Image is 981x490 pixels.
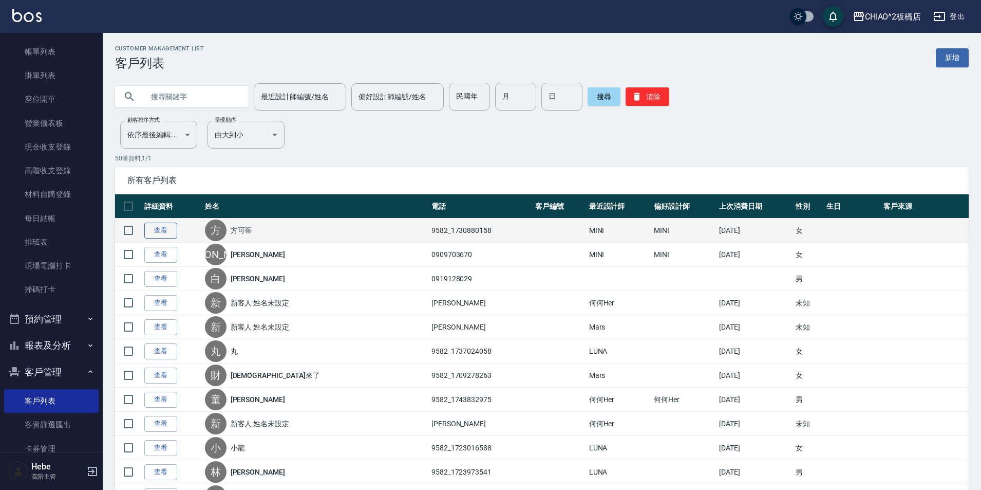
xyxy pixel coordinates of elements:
[793,436,824,460] td: 女
[429,412,533,436] td: [PERSON_NAME]
[716,291,793,315] td: [DATE]
[651,243,716,267] td: MINI
[120,121,197,149] div: 依序最後編輯時間
[824,194,881,219] th: 生日
[144,368,177,384] a: 查看
[205,389,227,410] div: 童
[587,315,652,339] td: Mars
[144,83,240,111] input: 搜尋關鍵字
[793,412,824,436] td: 未知
[793,267,824,291] td: 男
[4,413,99,437] a: 客資篩選匯出
[716,436,793,460] td: [DATE]
[4,135,99,159] a: 現金收支登錄
[587,243,652,267] td: MINI
[587,412,652,436] td: 何何Her
[793,339,824,364] td: 女
[4,332,99,359] button: 報表及分析
[142,194,202,219] th: 詳細資料
[215,116,236,124] label: 呈現順序
[651,219,716,243] td: MINI
[202,194,429,219] th: 姓名
[4,389,99,413] a: 客戶列表
[793,315,824,339] td: 未知
[716,412,793,436] td: [DATE]
[231,249,285,260] a: [PERSON_NAME]
[231,467,285,477] a: [PERSON_NAME]
[231,298,290,308] a: 新客人 姓名未設定
[4,40,99,64] a: 帳單列表
[144,271,177,287] a: 查看
[4,159,99,183] a: 高階收支登錄
[651,388,716,412] td: 何何Her
[115,154,969,163] p: 50 筆資料, 1 / 1
[4,437,99,461] a: 卡券管理
[587,388,652,412] td: 何何Her
[4,183,99,206] a: 材料自購登錄
[231,370,320,380] a: [DEMOGRAPHIC_DATA]來了
[4,278,99,301] a: 掃碼打卡
[588,87,620,106] button: 搜尋
[716,364,793,388] td: [DATE]
[429,460,533,484] td: 9582_1723973541
[205,292,227,314] div: 新
[115,45,204,52] h2: Customer Management List
[4,306,99,333] button: 預約管理
[429,243,533,267] td: 0909703670
[793,291,824,315] td: 未知
[4,359,99,386] button: 客戶管理
[144,392,177,408] a: 查看
[587,460,652,484] td: LUNA
[793,194,824,219] th: 性別
[587,436,652,460] td: LUNA
[4,230,99,254] a: 排班表
[716,388,793,412] td: [DATE]
[205,220,227,241] div: 方
[716,194,793,219] th: 上次消費日期
[205,244,227,265] div: [PERSON_NAME]
[205,413,227,434] div: 新
[881,194,969,219] th: 客戶來源
[144,319,177,335] a: 查看
[587,194,652,219] th: 最近設計師
[4,254,99,278] a: 現場電腦打卡
[587,339,652,364] td: LUNA
[144,416,177,432] a: 查看
[823,6,843,27] button: save
[231,443,245,453] a: 小龍
[127,175,956,186] span: 所有客戶列表
[429,267,533,291] td: 0919128029
[429,291,533,315] td: [PERSON_NAME]
[716,219,793,243] td: [DATE]
[793,219,824,243] td: 女
[793,460,824,484] td: 男
[626,87,669,106] button: 清除
[231,225,252,235] a: 方可蒂
[429,364,533,388] td: 9582_1709278263
[587,364,652,388] td: Mars
[651,194,716,219] th: 偏好設計師
[716,243,793,267] td: [DATE]
[865,10,921,23] div: CHIAO^2板橋店
[793,364,824,388] td: 女
[231,394,285,405] a: [PERSON_NAME]
[4,87,99,111] a: 座位開單
[231,419,290,429] a: 新客人 姓名未設定
[429,339,533,364] td: 9582_1737024058
[4,64,99,87] a: 掛單列表
[716,339,793,364] td: [DATE]
[429,315,533,339] td: [PERSON_NAME]
[429,388,533,412] td: 9582_1743832975
[144,464,177,480] a: 查看
[848,6,926,27] button: CHIAO^2板橋店
[231,346,238,356] a: 丸
[144,343,177,359] a: 查看
[127,116,160,124] label: 顧客排序方式
[929,7,969,26] button: 登出
[205,365,227,386] div: 財
[205,316,227,338] div: 新
[12,9,42,22] img: Logo
[31,462,84,472] h5: Hebe
[31,472,84,481] p: 高階主管
[205,437,227,459] div: 小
